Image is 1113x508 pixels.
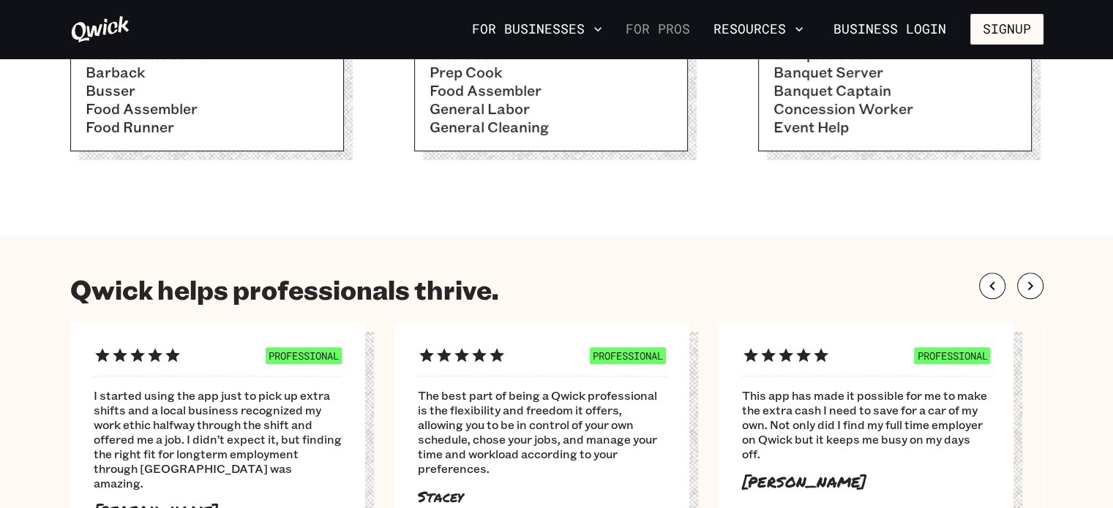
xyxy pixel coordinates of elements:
[742,388,990,461] span: This app has made it possible for me to make the extra cash I need to save for a car of my own. N...
[742,473,990,491] p: [PERSON_NAME]
[590,347,666,364] span: PROFESSIONAL
[821,14,959,45] a: Business Login
[430,81,672,99] li: Food Assembler
[620,17,696,42] a: For Pros
[418,488,666,506] p: Stacey
[970,14,1043,45] button: Signup
[266,347,342,364] span: PROFESSIONAL
[430,63,672,81] li: Prep Cook
[773,63,1016,81] li: Banquet Server
[418,388,666,476] span: The best part of being a Qwick professional is the flexibility and freedom it offers, allowing yo...
[773,99,1016,118] li: Concession Worker
[773,81,1016,99] li: Banquet Captain
[430,118,672,136] li: General Cleaning
[773,118,1016,136] li: Event Help
[94,388,342,490] span: I started using the app just to pick up extra shifts and a local business recognized my work ethi...
[708,17,809,42] button: Resources
[466,17,608,42] button: For Businesses
[70,273,498,306] h1: Qwick helps professionals thrive.
[86,99,329,118] li: Food Assembler
[430,99,672,118] li: General Labor
[86,118,329,136] li: Food Runner
[914,347,990,364] span: PROFESSIONAL
[86,81,329,99] li: Busser
[86,63,329,81] li: Barback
